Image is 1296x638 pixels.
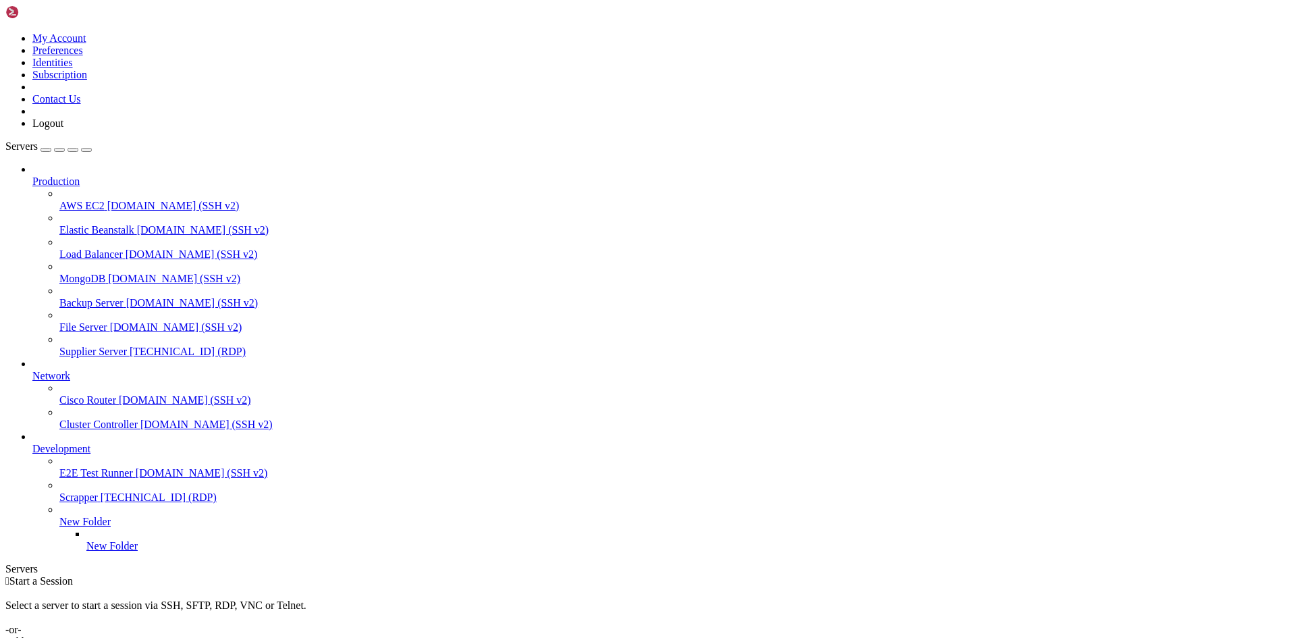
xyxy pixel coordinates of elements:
[59,467,1291,479] a: E2E Test Runner [DOMAIN_NAME] (SSH v2)
[59,236,1291,261] li: Load Balancer [DOMAIN_NAME] (SSH v2)
[119,394,251,406] span: [DOMAIN_NAME] (SSH v2)
[32,443,90,454] span: Development
[59,334,1291,358] li: Supplier Server [TECHNICAL_ID] (RDP)
[59,188,1291,212] li: AWS EC2 [DOMAIN_NAME] (SSH v2)
[32,358,1291,431] li: Network
[59,455,1291,479] li: E2E Test Runner [DOMAIN_NAME] (SSH v2)
[59,516,111,527] span: New Folder
[59,394,1291,406] a: Cisco Router [DOMAIN_NAME] (SSH v2)
[5,140,38,152] span: Servers
[86,528,1291,552] li: New Folder
[5,587,1291,636] div: Select a server to start a session via SSH, SFTP, RDP, VNC or Telnet. -or-
[9,575,73,587] span: Start a Session
[32,370,70,381] span: Network
[59,297,124,309] span: Backup Server
[32,431,1291,552] li: Development
[59,200,105,211] span: AWS EC2
[59,346,1291,358] a: Supplier Server [TECHNICAL_ID] (RDP)
[59,224,1291,236] a: Elastic Beanstalk [DOMAIN_NAME] (SSH v2)
[32,57,73,68] a: Identities
[32,370,1291,382] a: Network
[59,491,98,503] span: Scrapper
[59,248,1291,261] a: Load Balancer [DOMAIN_NAME] (SSH v2)
[59,212,1291,236] li: Elastic Beanstalk [DOMAIN_NAME] (SSH v2)
[130,346,246,357] span: [TECHNICAL_ID] (RDP)
[59,394,116,406] span: Cisco Router
[5,575,9,587] span: 
[59,479,1291,504] li: Scrapper [TECHNICAL_ID] (RDP)
[59,406,1291,431] li: Cluster Controller [DOMAIN_NAME] (SSH v2)
[59,248,123,260] span: Load Balancer
[32,32,86,44] a: My Account
[59,467,133,479] span: E2E Test Runner
[137,224,269,236] span: [DOMAIN_NAME] (SSH v2)
[32,93,81,105] a: Contact Us
[86,540,1291,552] a: New Folder
[126,297,259,309] span: [DOMAIN_NAME] (SSH v2)
[110,321,242,333] span: [DOMAIN_NAME] (SSH v2)
[5,563,1291,575] div: Servers
[59,309,1291,334] li: File Server [DOMAIN_NAME] (SSH v2)
[59,273,105,284] span: MongoDB
[32,443,1291,455] a: Development
[59,491,1291,504] a: Scrapper [TECHNICAL_ID] (RDP)
[86,540,138,552] span: New Folder
[59,321,1291,334] a: File Server [DOMAIN_NAME] (SSH v2)
[32,69,87,80] a: Subscription
[59,261,1291,285] li: MongoDB [DOMAIN_NAME] (SSH v2)
[32,176,80,187] span: Production
[59,285,1291,309] li: Backup Server [DOMAIN_NAME] (SSH v2)
[140,419,273,430] span: [DOMAIN_NAME] (SSH v2)
[59,419,138,430] span: Cluster Controller
[59,382,1291,406] li: Cisco Router [DOMAIN_NAME] (SSH v2)
[5,5,83,19] img: Shellngn
[59,273,1291,285] a: MongoDB [DOMAIN_NAME] (SSH v2)
[32,45,83,56] a: Preferences
[59,224,134,236] span: Elastic Beanstalk
[59,346,127,357] span: Supplier Server
[59,504,1291,552] li: New Folder
[101,491,217,503] span: [TECHNICAL_ID] (RDP)
[59,419,1291,431] a: Cluster Controller [DOMAIN_NAME] (SSH v2)
[59,516,1291,528] a: New Folder
[59,321,107,333] span: File Server
[107,200,240,211] span: [DOMAIN_NAME] (SSH v2)
[5,140,92,152] a: Servers
[108,273,240,284] span: [DOMAIN_NAME] (SSH v2)
[136,467,268,479] span: [DOMAIN_NAME] (SSH v2)
[126,248,258,260] span: [DOMAIN_NAME] (SSH v2)
[32,117,63,129] a: Logout
[32,163,1291,358] li: Production
[59,200,1291,212] a: AWS EC2 [DOMAIN_NAME] (SSH v2)
[59,297,1291,309] a: Backup Server [DOMAIN_NAME] (SSH v2)
[32,176,1291,188] a: Production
